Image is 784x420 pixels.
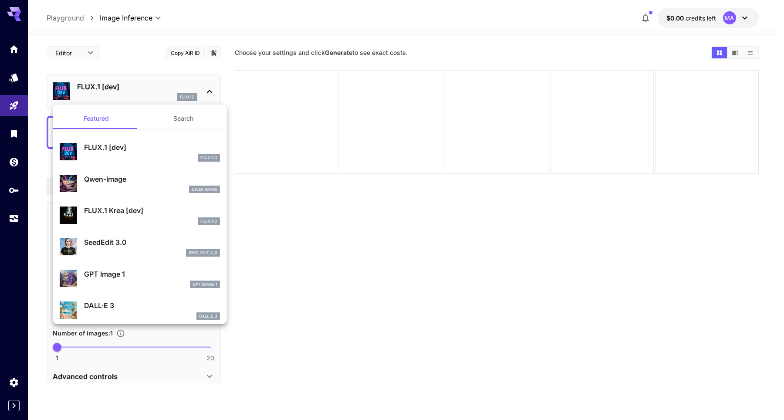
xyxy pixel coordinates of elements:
div: GPT Image 1gpt_image_1 [60,265,220,292]
div: Qwen-ImageQwen Image [60,170,220,197]
p: FLUX.1 D [200,218,217,224]
div: FLUX.1 [dev]FLUX.1 D [60,139,220,165]
button: Search [140,108,227,129]
p: SeedEdit 3.0 [84,237,220,247]
button: Featured [53,108,140,129]
p: Qwen Image [192,186,217,193]
p: FLUX.1 D [200,155,217,161]
div: FLUX.1 Krea [dev]FLUX.1 D [60,202,220,228]
p: gpt_image_1 [193,281,217,288]
div: SeedEdit 3.0seed_edit_3_0 [60,234,220,260]
p: FLUX.1 Krea [dev] [84,205,220,216]
div: DALL·E 3dall_e_3 [60,297,220,323]
p: seed_edit_3_0 [189,250,217,256]
p: Qwen-Image [84,174,220,184]
p: FLUX.1 [dev] [84,142,220,152]
p: dall_e_3 [199,313,217,319]
p: DALL·E 3 [84,300,220,311]
p: GPT Image 1 [84,269,220,279]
